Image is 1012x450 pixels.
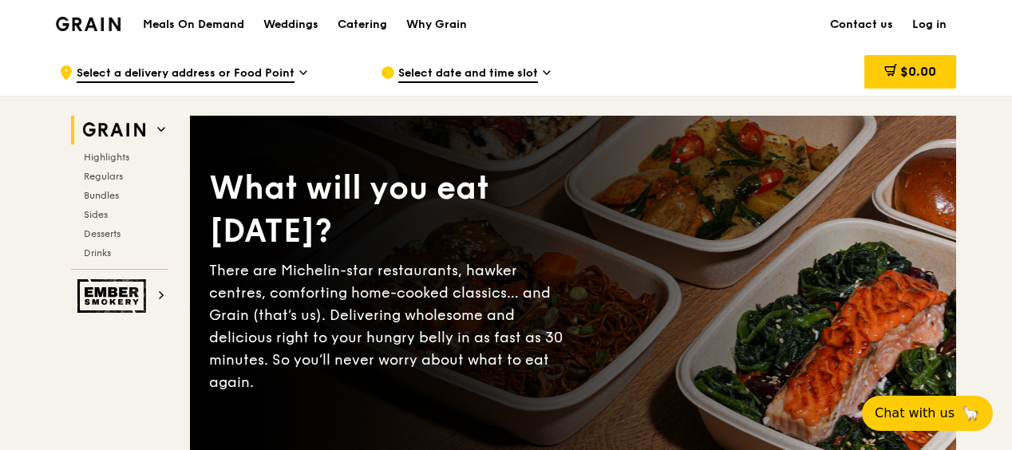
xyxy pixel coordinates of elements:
span: Select date and time slot [398,65,538,83]
span: 🦙 [961,404,980,423]
button: Chat with us🦙 [862,396,993,431]
span: Regulars [84,171,123,182]
h1: Meals On Demand [143,17,244,33]
img: Grain web logo [77,116,151,144]
span: Select a delivery address or Food Point [77,65,295,83]
div: Why Grain [406,1,467,49]
span: Chat with us [875,404,955,423]
a: Why Grain [397,1,476,49]
div: There are Michelin-star restaurants, hawker centres, comforting home-cooked classics… and Grain (... [209,259,573,393]
a: Contact us [820,1,903,49]
img: Grain [56,17,121,31]
span: Sides [84,209,108,220]
div: Weddings [263,1,318,49]
span: Bundles [84,190,119,201]
span: Desserts [84,228,121,239]
span: Drinks [84,247,111,259]
span: Highlights [84,152,129,163]
div: Catering [338,1,387,49]
a: Weddings [254,1,328,49]
a: Log in [903,1,956,49]
span: $0.00 [900,64,936,79]
a: Catering [328,1,397,49]
img: Ember Smokery web logo [77,279,151,313]
div: What will you eat [DATE]? [209,167,573,253]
